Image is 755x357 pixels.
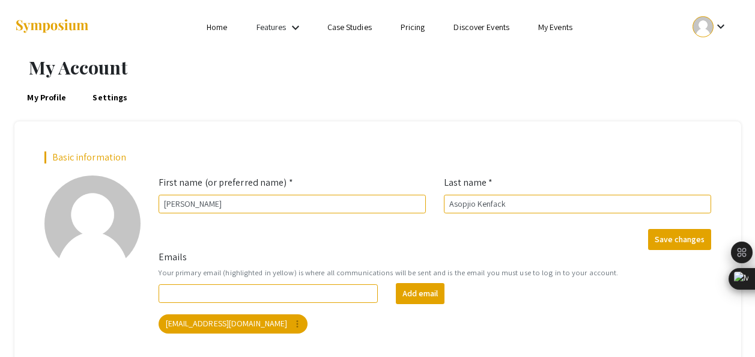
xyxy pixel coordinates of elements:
a: Settings [91,83,129,112]
label: First name (or preferred name) * [159,175,293,190]
h2: Basic information [44,151,711,163]
mat-chip-list: Your emails [159,312,711,336]
a: Home [207,22,227,32]
a: Case Studies [327,22,372,32]
h1: My Account [29,56,741,78]
button: Save changes [648,229,711,250]
label: Last name * [444,175,493,190]
a: My Profile [25,83,68,112]
mat-icon: Expand account dropdown [714,19,728,34]
a: Discover Events [453,22,509,32]
a: My Events [538,22,572,32]
img: Symposium by ForagerOne [14,19,89,35]
mat-icon: more_vert [292,319,303,329]
label: Emails [159,250,187,264]
a: Features [256,22,287,32]
button: Add email [396,283,444,304]
mat-chip: [EMAIL_ADDRESS][DOMAIN_NAME] [159,314,308,334]
button: Expand account dropdown [680,13,741,40]
app-email-chip: Your primary email [156,312,311,336]
a: Pricing [401,22,425,32]
mat-icon: Expand Features list [288,20,303,35]
small: Your primary email (highlighted in yellow) is where all communications will be sent and is the em... [159,267,711,278]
